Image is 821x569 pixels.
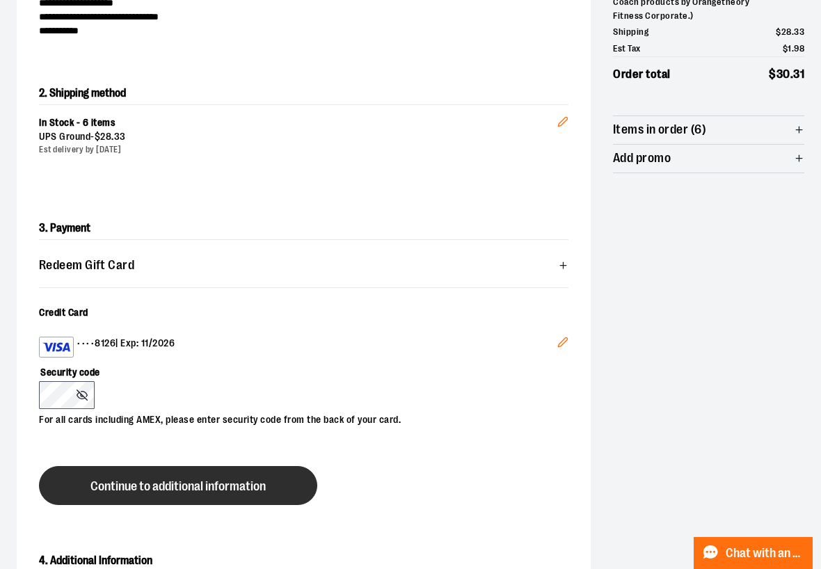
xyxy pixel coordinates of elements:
[100,131,111,142] span: 28
[613,65,671,83] span: Order total
[39,259,134,272] span: Redeem Gift Card
[613,123,706,136] span: Items in order (6)
[613,145,804,173] button: Add promo
[39,217,568,240] h2: 3. Payment
[111,131,114,142] span: .
[39,466,317,505] button: Continue to additional information
[793,67,804,81] span: 31
[39,130,557,144] div: UPS Ground -
[788,43,792,54] span: 1
[769,67,776,81] span: $
[39,358,555,381] label: Security code
[39,251,568,279] button: Redeem Gift Card
[39,82,568,104] h2: 2. Shipping method
[794,43,804,54] span: 98
[95,131,101,142] span: $
[694,537,813,569] button: Chat with an Expert
[546,94,580,143] button: Edit
[792,26,795,37] span: .
[114,131,126,142] span: 33
[781,26,792,37] span: 28
[39,337,557,358] div: •••• 8126 | Exp: 11/2026
[42,339,70,355] img: Visa card example showing the 16-digit card number on the front of the card
[90,480,266,493] span: Continue to additional information
[546,326,580,363] button: Edit
[783,43,788,54] span: $
[613,116,804,144] button: Items in order (6)
[39,409,555,427] p: For all cards including AMEX, please enter security code from the back of your card.
[613,42,641,56] span: Est Tax
[39,307,88,318] span: Credit Card
[726,547,804,560] span: Chat with an Expert
[39,144,557,156] div: Est delivery by [DATE]
[613,152,671,165] span: Add promo
[39,116,557,130] div: In Stock - 6 items
[613,25,648,39] span: Shipping
[794,26,804,37] span: 33
[790,67,794,81] span: .
[792,43,795,54] span: .
[776,26,781,37] span: $
[776,67,790,81] span: 30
